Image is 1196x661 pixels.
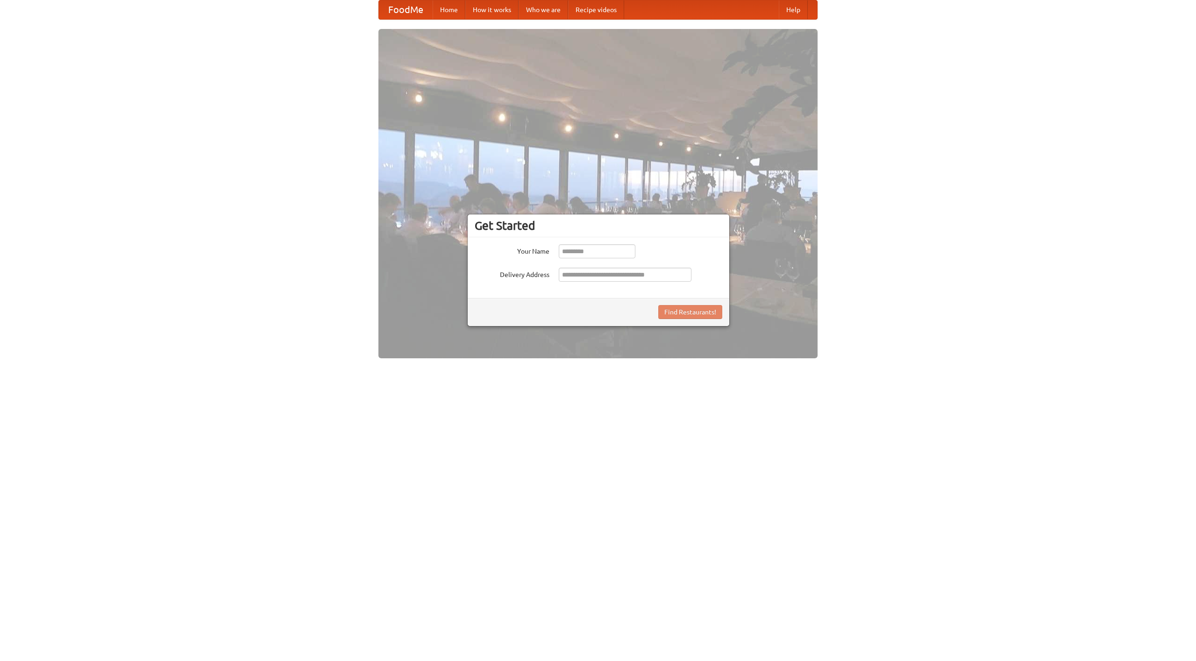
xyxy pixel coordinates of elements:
button: Find Restaurants! [658,305,722,319]
a: Recipe videos [568,0,624,19]
a: How it works [465,0,519,19]
a: Who we are [519,0,568,19]
h3: Get Started [475,219,722,233]
a: Home [433,0,465,19]
a: Help [779,0,808,19]
label: Your Name [475,244,549,256]
label: Delivery Address [475,268,549,279]
a: FoodMe [379,0,433,19]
